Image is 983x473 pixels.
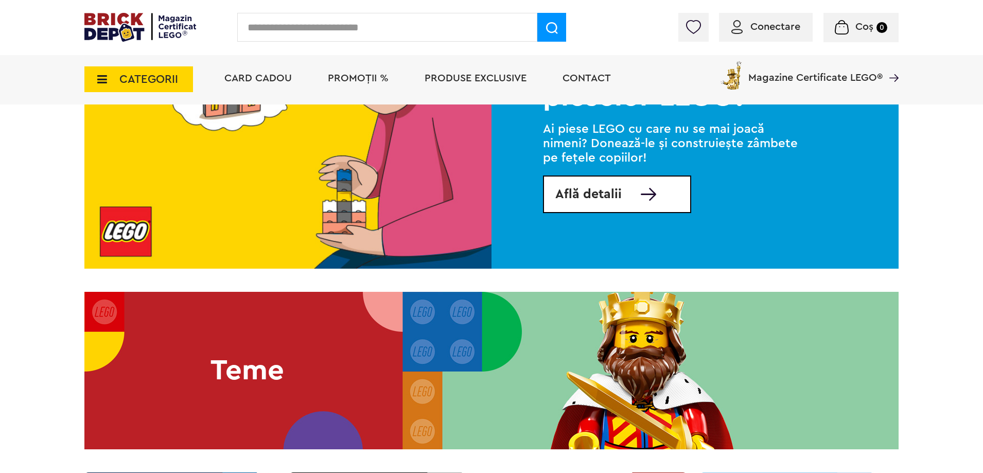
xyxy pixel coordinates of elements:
[563,73,611,83] a: Contact
[748,59,883,83] span: Magazine Certificate LEGO®
[855,22,873,32] span: Coș
[425,73,526,83] a: Produse exclusive
[84,356,410,385] h2: Teme
[224,73,292,83] a: Card Cadou
[84,292,899,449] img: Teme
[883,59,899,69] a: Magazine Certificate LEGO®
[119,74,178,85] span: CATEGORII
[876,22,887,33] small: 0
[543,176,691,213] a: Află detalii
[328,73,389,83] a: PROMOȚII %
[731,22,800,32] a: Conectare
[543,122,805,165] p: Ai piese LEGO cu care nu se mai joacă nimeni? Donează-le și construiește zâmbete pe fețele copiilor!
[555,188,622,201] span: Află detalii
[84,292,899,449] a: TemeTeme
[750,22,800,32] span: Conectare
